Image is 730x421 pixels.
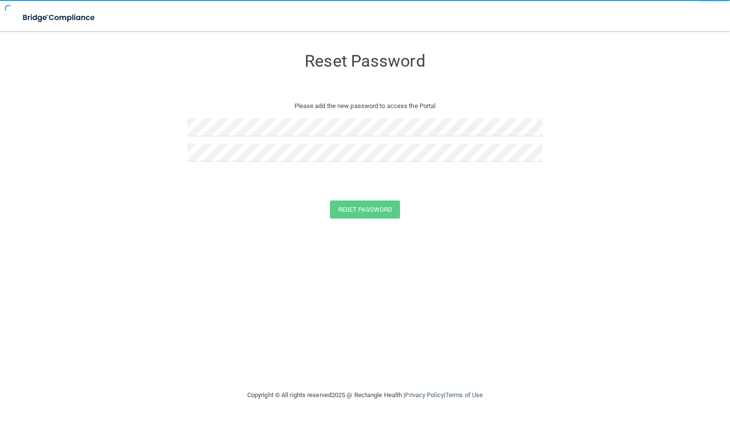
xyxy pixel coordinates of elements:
[15,8,104,28] img: bridge_compliance_login_screen.278c3ca4.svg
[195,100,535,112] p: Please add the new password to access the Portal
[330,201,400,219] button: Reset Password
[187,380,543,411] div: Copyright © All rights reserved 2025 @ Rectangle Health | |
[405,391,443,399] a: Privacy Policy
[187,52,543,70] h3: Reset Password
[445,391,483,399] a: Terms of Use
